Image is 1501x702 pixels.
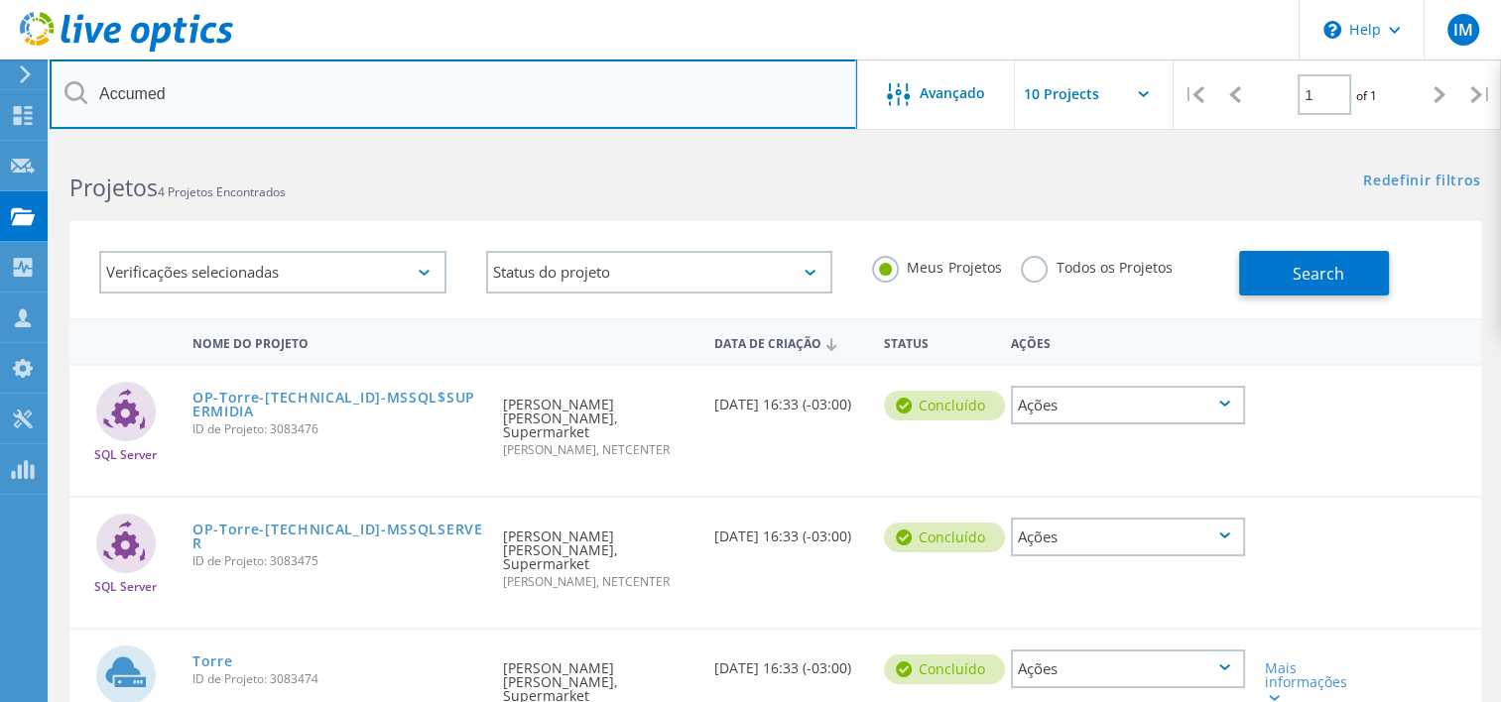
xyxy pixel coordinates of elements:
[872,256,1001,275] label: Meus Projetos
[192,555,483,567] span: ID de Projeto: 3083475
[183,323,493,360] div: Nome do Projeto
[1323,21,1341,39] svg: \n
[192,654,233,668] a: Torre
[1239,251,1389,295] button: Search
[99,251,446,293] div: Verificações selecionadas
[486,251,833,293] div: Status do projeto
[1363,174,1481,190] a: Redefinir filtros
[704,366,874,431] div: [DATE] 16:33 (-03:00)
[874,323,1001,360] div: Status
[704,323,874,361] div: Data de Criação
[192,423,483,435] span: ID de Projeto: 3083476
[503,444,694,456] span: [PERSON_NAME], NETCENTER
[192,391,483,418] a: OP-Torre-[TECHNICAL_ID]-MSSQL$SUPERMIDIA
[94,449,157,461] span: SQL Server
[884,654,1005,684] div: Concluído
[192,673,483,685] span: ID de Projeto: 3083474
[884,523,1005,552] div: Concluído
[20,42,233,56] a: Live Optics Dashboard
[920,86,985,100] span: Avançado
[50,59,857,129] input: Pesquisar projetos por nome, proprietário, ID, empresa, etc
[704,630,874,695] div: [DATE] 16:33 (-03:00)
[69,172,158,203] b: Projetos
[1174,59,1214,130] div: |
[1011,386,1245,424] div: Ações
[1460,59,1501,130] div: |
[884,391,1005,420] div: Concluído
[1001,323,1255,360] div: Ações
[1293,263,1344,285] span: Search
[704,498,874,563] div: [DATE] 16:33 (-03:00)
[503,576,694,588] span: [PERSON_NAME], NETCENTER
[1452,22,1472,38] span: IM
[493,498,704,608] div: [PERSON_NAME] [PERSON_NAME], Supermarket
[192,523,483,550] a: OP-Torre-[TECHNICAL_ID]-MSSQLSERVER
[493,366,704,476] div: [PERSON_NAME] [PERSON_NAME], Supermarket
[94,581,157,593] span: SQL Server
[1356,87,1377,104] span: of 1
[1021,256,1172,275] label: Todos os Projetos
[158,183,286,200] span: 4 Projetos Encontrados
[1011,518,1245,556] div: Ações
[1011,649,1245,688] div: Ações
